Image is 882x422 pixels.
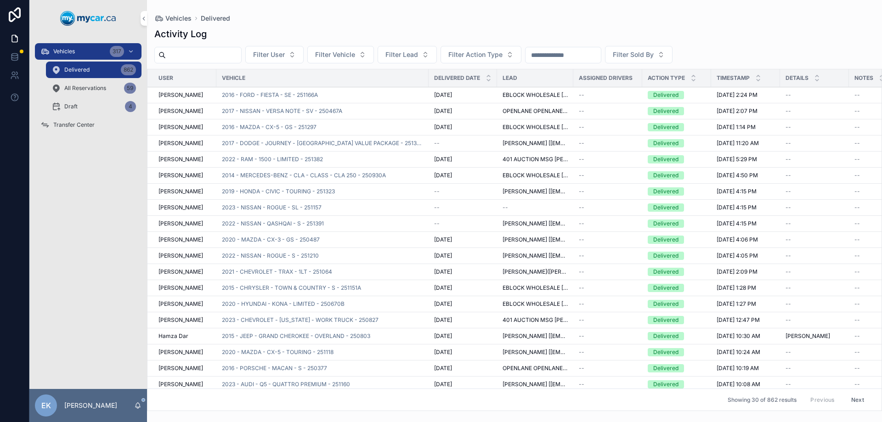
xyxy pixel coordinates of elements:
[434,332,452,340] span: [DATE]
[158,156,203,163] span: [PERSON_NAME]
[786,349,791,356] span: --
[653,236,678,244] div: Delivered
[717,172,758,179] span: [DATE] 4:50 PM
[201,14,230,23] a: Delivered
[579,156,584,163] span: --
[854,91,860,99] span: --
[46,62,141,78] a: Delivered862
[245,46,304,63] button: Select Button
[434,220,440,227] span: --
[579,252,584,259] span: --
[110,46,124,57] div: 317
[29,37,147,145] div: scrollable content
[154,28,207,40] h1: Activity Log
[307,46,374,63] button: Select Button
[434,268,452,276] span: [DATE]
[653,252,678,260] div: Delivered
[503,365,568,372] span: OPENLANE OPENLANE [[EMAIL_ADDRESS][DOMAIN_NAME]]
[434,300,452,308] span: [DATE]
[653,171,678,180] div: Delivered
[253,50,285,59] span: Filter User
[717,381,760,388] span: [DATE] 10:08 AM
[158,204,203,211] span: [PERSON_NAME]
[222,124,317,131] a: 2016 - MAZDA - CX-5 - GS - 251297
[717,316,760,324] span: [DATE] 12:47 PM
[854,349,860,356] span: --
[854,300,860,308] span: --
[728,396,797,404] span: Showing 30 of 862 results
[503,107,568,115] span: OPENLANE OPENLANE [[EMAIL_ADDRESS][DOMAIN_NAME]]
[503,74,517,82] span: Lead
[222,349,334,356] span: 2020 - MAZDA - CX-5 - TOURING - 251118
[222,107,342,115] a: 2017 - NISSAN - VERSA NOTE - SV - 250467A
[121,64,136,75] div: 862
[503,172,568,179] span: EBLOCK WHOLESALE [[PERSON_NAME][EMAIL_ADDRESS][PERSON_NAME][DOMAIN_NAME]]
[854,332,860,340] span: --
[579,188,584,195] span: --
[503,300,568,308] span: EBLOCK WHOLESALE [[PERSON_NAME][EMAIL_ADDRESS][PERSON_NAME][DOMAIN_NAME]]
[854,268,860,276] span: --
[158,140,203,147] span: [PERSON_NAME]
[503,91,568,99] span: EBLOCK WHOLESALE [[PERSON_NAME][EMAIL_ADDRESS][PERSON_NAME][DOMAIN_NAME]]
[503,188,568,195] span: [PERSON_NAME] [[EMAIL_ADDRESS][DOMAIN_NAME]]
[653,91,678,99] div: Delivered
[222,300,345,308] span: 2020 - HYUNDAI - KONA - LIMITED - 250670B
[165,14,192,23] span: Vehicles
[60,11,116,26] img: App logo
[854,381,860,388] span: --
[158,91,203,99] span: [PERSON_NAME]
[53,121,95,129] span: Transfer Center
[579,332,584,340] span: --
[158,252,203,259] span: [PERSON_NAME]
[158,381,203,388] span: [PERSON_NAME]
[158,284,203,292] span: [PERSON_NAME]
[717,220,757,227] span: [DATE] 4:15 PM
[653,155,678,163] div: Delivered
[222,74,245,82] span: Vehicle
[786,188,791,195] span: --
[579,284,584,292] span: --
[222,252,319,259] span: 2022 - NISSAN - ROGUE - S - 251210
[653,123,678,131] div: Delivered
[786,268,791,276] span: --
[222,268,332,276] a: 2021 - CHEVROLET - TRAX - 1LT - 251064
[222,172,386,179] span: 2014 - MERCEDES-BENZ - CLA - CLASS - CLA 250 - 250930A
[786,172,791,179] span: --
[605,46,673,63] button: Select Button
[158,365,203,372] span: [PERSON_NAME]
[222,332,370,340] a: 2015 - JEEP - GRAND CHEROKEE - OVERLAND - 250803
[158,332,188,340] span: Hamza Dar
[385,50,418,59] span: Filter Lead
[854,140,860,147] span: --
[222,91,318,99] a: 2016 - FORD - FIESTA - SE - 251166A
[786,91,791,99] span: --
[222,204,322,211] span: 2023 - NISSAN - ROGUE - SL - 251157
[158,220,203,227] span: [PERSON_NAME]
[786,204,791,211] span: --
[222,140,423,147] a: 2017 - DODGE - JOURNEY - [GEOGRAPHIC_DATA] VALUE PACKAGE - 251306
[315,50,355,59] span: Filter Vehicle
[503,332,568,340] span: [PERSON_NAME] [[EMAIL_ADDRESS][DOMAIN_NAME]]
[786,284,791,292] span: --
[222,284,361,292] span: 2015 - CHRYSLER - TOWN & COUNTRY - S - 251151A
[717,107,758,115] span: [DATE] 2:07 PM
[854,156,860,163] span: --
[222,381,350,388] a: 2023 - AUDI - Q5 - QUATTRO PREMIUM - 251160
[648,74,685,82] span: Action Type
[503,284,568,292] span: EBLOCK WHOLESALE [[PERSON_NAME][EMAIL_ADDRESS][PERSON_NAME][DOMAIN_NAME]]
[653,107,678,115] div: Delivered
[64,401,117,410] p: [PERSON_NAME]
[579,220,584,227] span: --
[222,236,320,243] span: 2020 - MAZDA - CX-3 - GS - 250487
[653,316,678,324] div: Delivered
[46,80,141,96] a: All Reservations59
[786,140,791,147] span: --
[222,316,379,324] a: 2023 - CHEVROLET - [US_STATE] - WORK TRUCK - 250827
[64,66,90,73] span: Delivered
[854,74,873,82] span: Notes
[653,380,678,388] div: Delivered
